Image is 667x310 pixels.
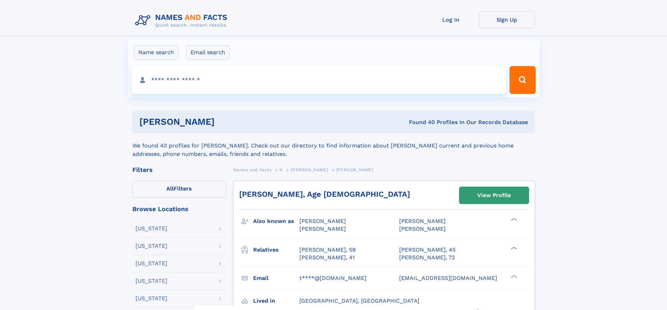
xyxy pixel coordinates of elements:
span: [PERSON_NAME] [399,225,446,232]
span: [PERSON_NAME] [291,167,328,172]
label: Email search [186,45,230,60]
a: [PERSON_NAME] [291,165,328,174]
div: We found 40 profiles for [PERSON_NAME]. Check out our directory to find information about [PERSON... [132,133,535,158]
img: Logo Names and Facts [132,11,233,30]
input: search input [132,66,507,94]
a: Names and Facts [233,165,272,174]
div: Found 40 Profiles In Our Records Database [312,118,528,126]
h3: Also known as [253,215,299,227]
div: Filters [132,167,226,173]
h3: Lived in [253,295,299,307]
div: View Profile [477,187,511,203]
button: Search Button [509,66,535,94]
span: [GEOGRAPHIC_DATA], [GEOGRAPHIC_DATA] [299,297,419,304]
label: Name search [134,45,179,60]
div: [US_STATE] [136,243,167,249]
span: [PERSON_NAME] [299,218,346,224]
h3: Email [253,272,299,284]
span: [PERSON_NAME] [399,218,446,224]
span: [PERSON_NAME] [336,167,374,172]
span: N [279,167,283,172]
a: Log In [423,11,479,28]
a: Sign Up [479,11,535,28]
div: Browse Locations [132,206,226,212]
div: [US_STATE] [136,261,167,266]
a: [PERSON_NAME], Age [DEMOGRAPHIC_DATA] [239,190,410,199]
div: ❯ [509,217,517,222]
div: [US_STATE] [136,296,167,301]
span: All [166,185,174,192]
div: ❯ [509,246,517,250]
a: [PERSON_NAME], 72 [399,254,455,261]
a: [PERSON_NAME], 45 [399,246,456,254]
label: Filters [132,181,226,197]
a: N [279,165,283,174]
div: [US_STATE] [136,278,167,284]
a: View Profile [459,187,529,204]
span: [EMAIL_ADDRESS][DOMAIN_NAME] [399,275,497,281]
h3: Relatives [253,244,299,256]
a: [PERSON_NAME], 41 [299,254,355,261]
h1: [PERSON_NAME] [139,117,312,126]
div: ❯ [509,274,517,279]
div: [US_STATE] [136,226,167,231]
a: [PERSON_NAME], 59 [299,246,356,254]
span: [PERSON_NAME] [299,225,346,232]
